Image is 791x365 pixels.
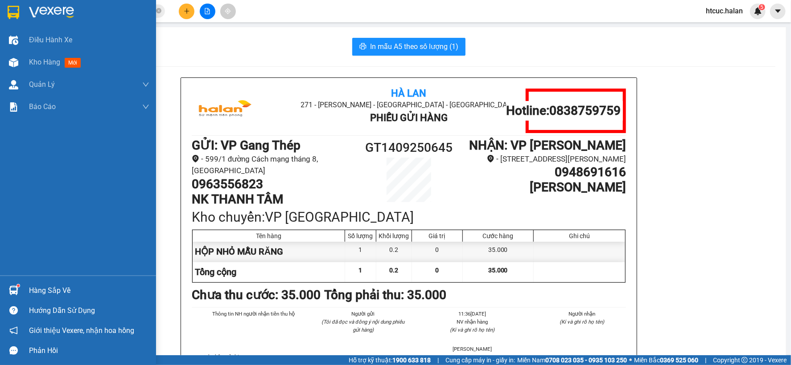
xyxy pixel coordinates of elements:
[29,79,55,90] span: Quản Lý
[8,6,19,19] img: logo-vxr
[220,4,236,19] button: aim
[445,355,515,365] span: Cung cấp máy in - giấy in:
[742,357,748,363] span: copyright
[759,4,765,10] sup: 5
[660,357,698,364] strong: 0369 525 060
[324,288,446,302] b: Tổng phải thu: 35.000
[428,318,517,326] li: NV nhận hàng
[204,8,210,14] span: file-add
[193,242,345,262] div: HỘP NHỎ MẪU RĂNG
[192,288,321,302] b: Chưa thu cước : 35.000
[770,4,786,19] button: caret-down
[9,286,18,295] img: warehouse-icon
[392,357,431,364] strong: 1900 633 818
[435,267,439,274] span: 0
[705,355,706,365] span: |
[412,242,463,262] div: 0
[487,155,494,162] span: environment
[545,357,627,364] strong: 0708 023 035 - 0935 103 250
[391,88,426,99] b: Hà Lan
[538,310,626,318] li: Người nhận
[9,36,18,45] img: warehouse-icon
[358,267,362,274] span: 1
[376,242,412,262] div: 0.2
[29,101,56,112] span: Báo cáo
[754,7,762,15] img: icon-new-feature
[560,319,604,325] i: (Kí và ghi rõ họ tên)
[9,346,18,355] span: message
[629,358,632,362] span: ⚪️
[428,345,517,353] li: [PERSON_NAME]
[9,306,18,315] span: question-circle
[195,232,342,239] div: Tên hàng
[184,8,190,14] span: plus
[322,319,404,333] i: (Tôi đã đọc và đồng ý nội dung phiếu gửi hàng)
[760,4,763,10] span: 5
[179,4,194,19] button: plus
[192,138,301,153] b: GỬI : VP Gang Thép
[345,242,376,262] div: 1
[29,344,149,357] div: Phản hồi
[9,102,18,112] img: solution-icon
[428,310,517,318] li: 11:36[DATE]
[200,4,215,19] button: file-add
[192,155,199,162] span: environment
[210,310,298,318] li: Thông tin NH người nhận tiền thu hộ
[774,7,782,15] span: caret-down
[264,99,553,110] li: 271 - [PERSON_NAME] - [GEOGRAPHIC_DATA] - [GEOGRAPHIC_DATA]
[536,232,623,239] div: Ghi chú
[359,43,367,51] span: printer
[192,153,354,177] li: - 599/1 đường Cách mạng tháng 8, [GEOGRAPHIC_DATA]
[437,355,439,365] span: |
[192,207,626,227] div: Kho chuyển: VP [GEOGRAPHIC_DATA]
[29,34,72,45] span: Điều hành xe
[17,284,20,287] sup: 1
[9,326,18,335] span: notification
[156,7,161,16] span: close-circle
[319,310,408,318] li: Người gửi
[463,180,626,195] h1: [PERSON_NAME]
[347,232,374,239] div: Số lượng
[488,267,508,274] span: 35.000
[379,232,409,239] div: Khối lượng
[634,355,698,365] span: Miền Bắc
[192,89,259,133] img: logo.jpg
[29,284,149,297] div: Hàng sắp về
[9,58,18,67] img: warehouse-icon
[517,355,627,365] span: Miền Nam
[414,232,460,239] div: Giá trị
[142,103,149,110] span: down
[9,80,18,89] img: warehouse-icon
[195,267,236,277] span: Tổng cộng
[370,112,448,123] b: Phiếu Gửi Hàng
[465,232,531,239] div: Cước hàng
[192,192,354,207] h1: NK THANH TÂM
[29,304,149,317] div: Hướng dẫn sử dụng
[469,138,626,153] b: NHẬN : VP [PERSON_NAME]
[463,153,626,165] li: - [STREET_ADDRESS][PERSON_NAME]
[450,327,495,333] i: (Kí và ghi rõ họ tên)
[142,81,149,88] span: down
[389,267,398,274] span: 0.2
[506,103,621,118] h1: Hotline: 0838759759
[463,242,534,262] div: 35.000
[65,58,81,68] span: mới
[349,355,431,365] span: Hỗ trợ kỹ thuật:
[352,38,466,56] button: printerIn mẫu A5 theo số lượng (1)
[699,5,750,16] span: htcuc.halan
[29,58,60,66] span: Kho hàng
[29,325,134,336] span: Giới thiệu Vexere, nhận hoa hồng
[463,165,626,180] h1: 0948691616
[156,8,161,13] span: close-circle
[225,8,231,14] span: aim
[192,177,354,192] h1: 0963556823
[370,41,458,52] span: In mẫu A5 theo số lượng (1)
[354,138,463,158] h1: GT1409250645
